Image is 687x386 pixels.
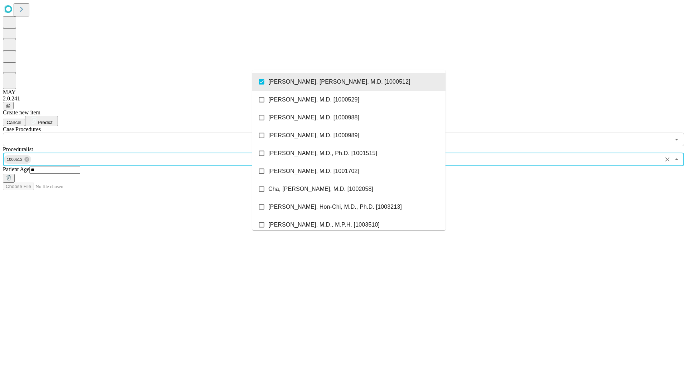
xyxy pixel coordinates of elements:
[672,134,682,144] button: Open
[268,203,402,211] span: [PERSON_NAME], Hon-Chi, M.D., Ph.D. [1003213]
[268,221,380,229] span: [PERSON_NAME], M.D., M.P.H. [1003510]
[662,154,672,164] button: Clear
[25,116,58,126] button: Predict
[6,103,11,108] span: @
[4,155,31,164] div: 1000512
[268,149,377,158] span: [PERSON_NAME], M.D., Ph.D. [1001515]
[3,166,29,172] span: Patient Age
[268,131,359,140] span: [PERSON_NAME], M.D. [1000989]
[268,95,359,104] span: [PERSON_NAME], M.D. [1000529]
[38,120,52,125] span: Predict
[3,119,25,126] button: Cancel
[3,109,40,115] span: Create new item
[268,185,373,193] span: Cha, [PERSON_NAME], M.D. [1002058]
[3,146,33,152] span: Proceduralist
[3,89,684,95] div: MAY
[3,95,684,102] div: 2.0.241
[4,155,25,164] span: 1000512
[268,78,410,86] span: [PERSON_NAME], [PERSON_NAME], M.D. [1000512]
[3,126,41,132] span: Scheduled Procedure
[268,113,359,122] span: [PERSON_NAME], M.D. [1000988]
[3,102,14,109] button: @
[6,120,21,125] span: Cancel
[268,167,359,175] span: [PERSON_NAME], M.D. [1001702]
[672,154,682,164] button: Close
